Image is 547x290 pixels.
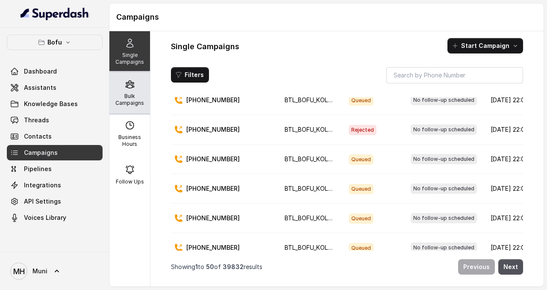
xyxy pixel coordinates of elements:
span: No follow-up scheduled [411,154,477,164]
a: Contacts [7,129,103,144]
a: Voices Library [7,210,103,225]
a: Campaigns [7,145,103,160]
p: [PHONE_NUMBER] [186,214,240,222]
span: Queued [349,213,373,224]
h1: Single Campaigns [171,40,239,53]
span: No follow-up scheduled [411,95,477,105]
span: Campaigns [24,148,58,157]
span: No follow-up scheduled [411,243,477,253]
span: Queued [349,154,373,165]
p: Showing to of results [171,263,262,271]
button: Previous [458,259,495,275]
span: Voices Library [24,213,66,222]
button: Next [498,259,523,275]
td: [DATE] 22:04 [484,233,535,263]
button: Bofu [7,35,103,50]
span: BTL_BOFU_KOLKATA_Uttam [285,96,363,104]
a: Dashboard [7,64,103,79]
p: Follow Ups [116,178,144,185]
span: Knowledge Bases [24,100,78,108]
a: Threads [7,112,103,128]
span: No follow-up scheduled [411,213,477,223]
span: BTL_BOFU_KOLKATA_Uttam [285,244,363,251]
a: Integrations [7,178,103,193]
span: Integrations [24,181,61,189]
a: Assistants [7,80,103,95]
p: Single Campaigns [113,52,147,65]
a: API Settings [7,194,103,209]
span: BTL_BOFU_KOLKATA_Uttam [285,155,363,163]
span: BTL_BOFU_KOLKATA_Uttam [285,214,363,222]
button: Start Campaign [447,38,523,53]
p: [PHONE_NUMBER] [186,125,240,134]
text: MH [13,267,25,276]
p: Business Hours [113,134,147,148]
span: 50 [206,263,214,270]
span: Queued [349,95,373,106]
span: Muni [32,267,47,275]
a: Knowledge Bases [7,96,103,112]
span: Assistants [24,83,56,92]
span: Pipelines [24,165,52,173]
span: 39832 [223,263,244,270]
nav: Pagination [171,254,523,280]
a: Pipelines [7,161,103,177]
p: [PHONE_NUMBER] [186,184,240,193]
td: [DATE] 22:04 [484,145,535,174]
p: Bofu [47,37,62,47]
a: Muni [7,259,103,283]
span: BTL_BOFU_KOLKATA_Uttam [285,126,363,133]
img: light.svg [21,7,89,21]
span: Rejected [349,125,376,135]
td: [DATE] 22:04 [484,86,535,115]
span: Queued [349,184,373,194]
span: BTL_BOFU_KOLKATA_Uttam [285,185,363,192]
p: Bulk Campaigns [113,93,147,107]
h1: Campaigns [116,10,537,24]
span: Contacts [24,132,52,141]
span: Dashboard [24,67,57,76]
input: Search by Phone Number [386,67,523,83]
span: Threads [24,116,49,124]
span: No follow-up scheduled [411,124,477,135]
td: [DATE] 22:04 [484,115,535,145]
span: 1 [195,263,198,270]
td: [DATE] 22:04 [484,204,535,233]
span: API Settings [24,197,61,206]
p: [PHONE_NUMBER] [186,155,240,163]
button: Filters [171,67,209,83]
p: [PHONE_NUMBER] [186,243,240,252]
p: [PHONE_NUMBER] [186,96,240,104]
span: No follow-up scheduled [411,183,477,194]
td: [DATE] 22:04 [484,174,535,204]
span: Queued [349,243,373,253]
